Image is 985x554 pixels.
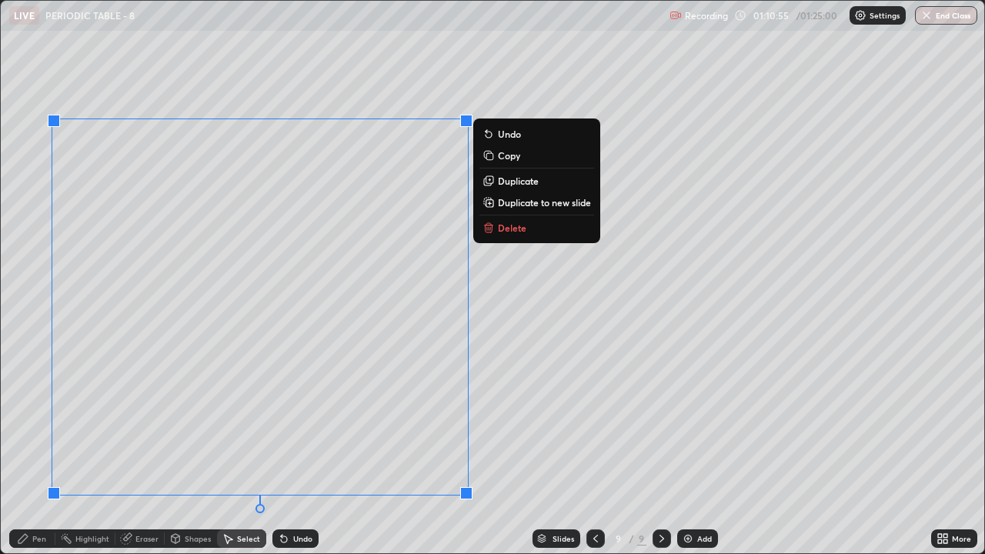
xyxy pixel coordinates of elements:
p: Copy [498,149,520,162]
button: End Class [915,6,977,25]
button: Copy [479,146,594,165]
button: Duplicate to new slide [479,193,594,212]
img: end-class-cross [920,9,933,22]
div: Eraser [135,535,159,542]
p: Duplicate to new slide [498,196,591,209]
p: Delete [498,222,526,234]
div: More [952,535,971,542]
div: Highlight [75,535,109,542]
img: recording.375f2c34.svg [669,9,682,22]
p: Recording [685,10,728,22]
p: LIVE [14,9,35,22]
img: add-slide-button [682,532,694,545]
img: class-settings-icons [854,9,866,22]
p: Duplicate [498,175,539,187]
button: Undo [479,125,594,143]
p: PERIODIC TABLE - 8 [45,9,135,22]
div: Slides [553,535,574,542]
div: Select [237,535,260,542]
button: Duplicate [479,172,594,190]
div: Shapes [185,535,211,542]
p: Undo [498,128,521,140]
div: Pen [32,535,46,542]
div: / [629,534,634,543]
div: 9 [611,534,626,543]
div: 9 [637,532,646,546]
div: Add [697,535,712,542]
p: Settings [870,12,900,19]
button: Delete [479,219,594,237]
div: Undo [293,535,312,542]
